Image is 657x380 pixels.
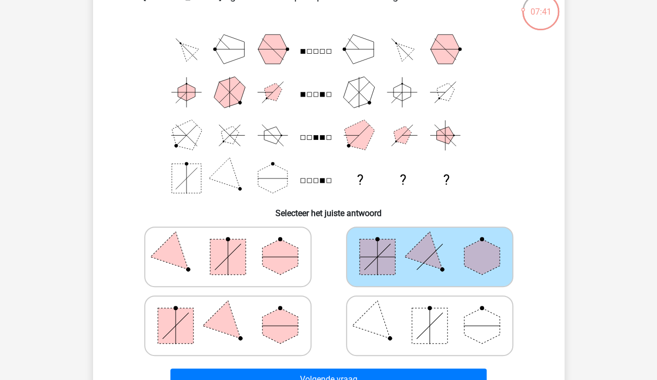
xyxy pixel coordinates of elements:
h6: Selecteer het juiste antwoord [110,200,548,218]
text: ? [400,172,406,188]
text: ? [443,172,449,188]
text: ? [356,172,363,188]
